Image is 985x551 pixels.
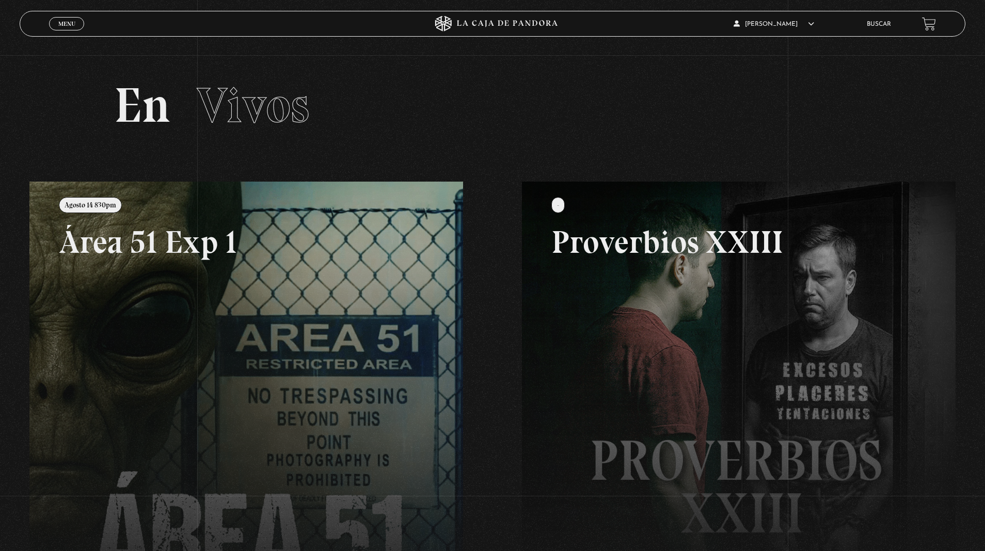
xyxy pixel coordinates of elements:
[58,21,75,27] span: Menu
[734,21,814,27] span: [PERSON_NAME]
[867,21,891,27] a: Buscar
[114,81,870,130] h2: En
[55,29,79,37] span: Cerrar
[922,17,936,31] a: View your shopping cart
[197,76,309,135] span: Vivos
